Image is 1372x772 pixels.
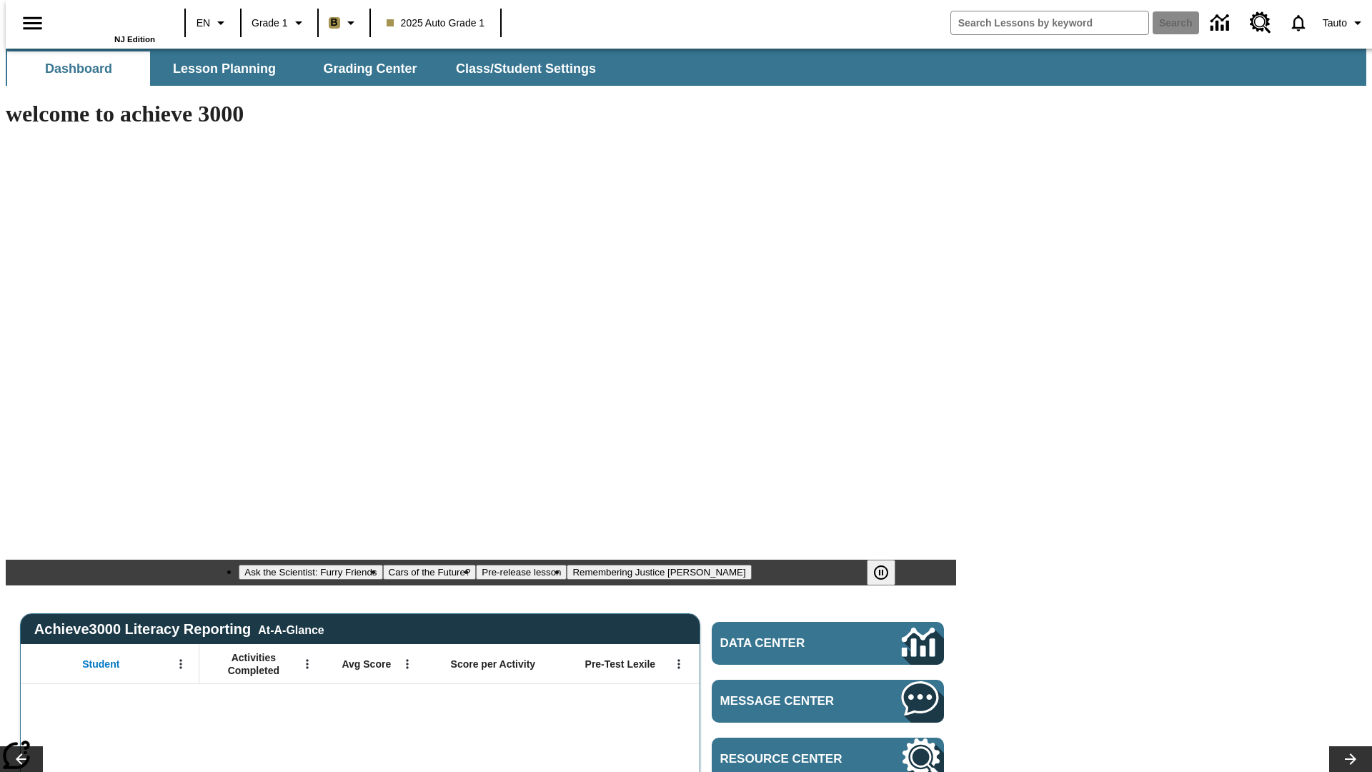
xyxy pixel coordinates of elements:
[323,10,365,36] button: Boost Class color is light brown. Change class color
[297,653,318,675] button: Open Menu
[387,16,485,31] span: 2025 Auto Grade 1
[476,565,567,580] button: Slide 3 Pre-release lesson
[668,653,690,675] button: Open Menu
[114,35,155,44] span: NJ Edition
[585,658,656,670] span: Pre-Test Lexile
[170,653,192,675] button: Open Menu
[299,51,442,86] button: Grading Center
[720,694,859,708] span: Message Center
[331,14,338,31] span: B
[239,565,382,580] button: Slide 1 Ask the Scientist: Furry Friends
[246,10,313,36] button: Grade: Grade 1, Select a grade
[451,658,536,670] span: Score per Activity
[323,61,417,77] span: Grading Center
[11,2,54,44] button: Open side menu
[1202,4,1241,43] a: Data Center
[720,636,854,650] span: Data Center
[82,658,119,670] span: Student
[190,10,236,36] button: Language: EN, Select a language
[867,560,895,585] button: Pause
[62,6,155,35] a: Home
[252,16,288,31] span: Grade 1
[567,565,751,580] button: Slide 4 Remembering Justice O'Connor
[712,680,944,723] a: Message Center
[6,101,956,127] h1: welcome to achieve 3000
[1241,4,1280,42] a: Resource Center, Will open in new tab
[45,61,112,77] span: Dashboard
[258,621,324,637] div: At-A-Glance
[397,653,418,675] button: Open Menu
[1329,746,1372,772] button: Lesson carousel, Next
[1323,16,1347,31] span: Tauto
[444,51,607,86] button: Class/Student Settings
[207,651,301,677] span: Activities Completed
[197,16,210,31] span: EN
[6,51,609,86] div: SubNavbar
[153,51,296,86] button: Lesson Planning
[342,658,391,670] span: Avg Score
[383,565,477,580] button: Slide 2 Cars of the Future?
[1280,4,1317,41] a: Notifications
[1317,10,1372,36] button: Profile/Settings
[6,49,1366,86] div: SubNavbar
[7,51,150,86] button: Dashboard
[720,752,859,766] span: Resource Center
[712,622,944,665] a: Data Center
[867,560,910,585] div: Pause
[34,621,324,638] span: Achieve3000 Literacy Reporting
[173,61,276,77] span: Lesson Planning
[951,11,1148,34] input: search field
[456,61,596,77] span: Class/Student Settings
[62,5,155,44] div: Home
